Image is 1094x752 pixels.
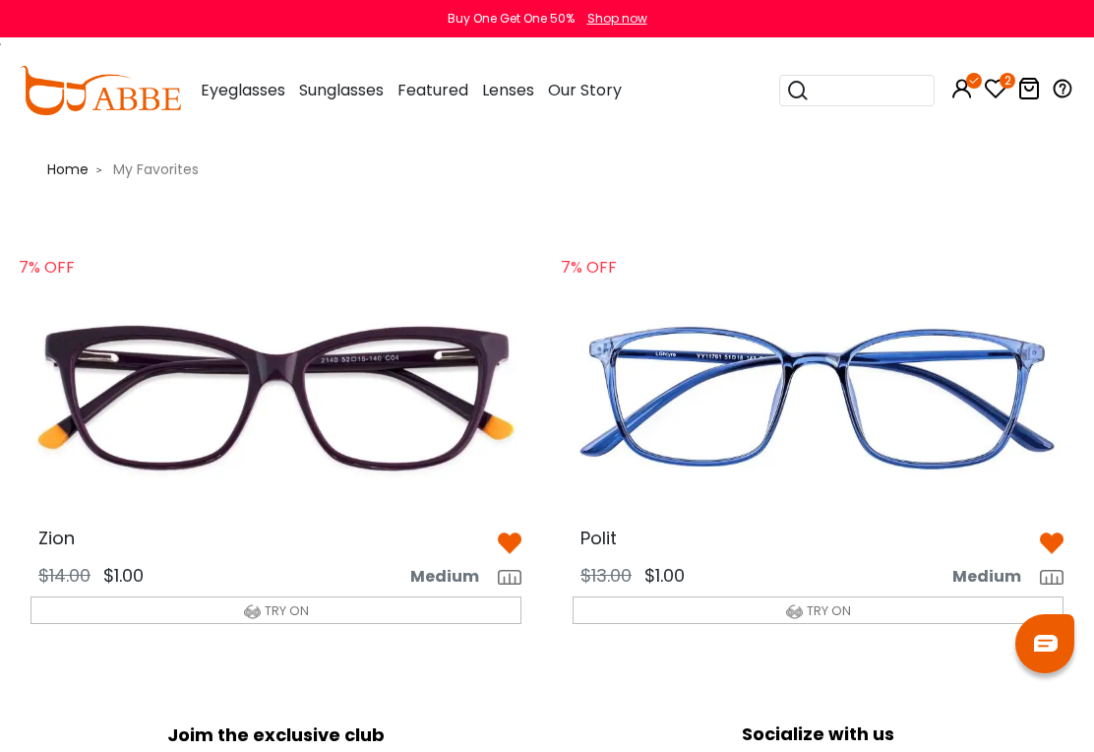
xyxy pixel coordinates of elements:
[30,596,521,624] button: TRY ON
[548,79,622,101] span: Our Story
[577,10,647,27] a: Shop now
[580,526,617,550] span: Polit
[561,244,659,298] div: 7% OFF
[47,157,89,180] a: Home
[410,565,495,589] span: Medium
[498,570,521,586] img: size ruler
[587,10,647,28] div: Shop now
[952,565,1037,589] span: Medium
[244,603,261,620] img: tryon
[105,159,207,179] span: My Favorites
[299,79,384,101] span: Sunglasses
[448,10,575,28] div: Buy One Get One 50%
[15,718,537,748] div: Joim the exclusive club
[38,526,75,550] span: Zion
[96,163,102,177] i: >
[397,79,468,101] span: Featured
[1034,635,1058,652] img: chat
[644,563,685,588] span: $1.00
[580,563,632,588] span: $13.00
[201,79,285,101] span: Eyeglasses
[20,66,181,115] img: abbeglasses.com
[1040,570,1064,586] img: size ruler
[47,159,89,179] span: Home
[557,721,1079,747] div: Socialize with us
[573,596,1064,624] button: TRY ON
[265,601,309,620] span: TRY ON
[498,532,521,555] img: belike_btn.png
[38,563,91,588] span: $14.00
[482,79,534,101] span: Lenses
[103,563,144,588] span: $1.00
[786,603,803,620] img: tryon
[984,81,1007,103] a: 2
[1000,73,1015,89] i: 2
[19,244,117,298] div: 7% OFF
[807,601,851,620] span: TRY ON
[1040,532,1064,555] img: belike_btn.png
